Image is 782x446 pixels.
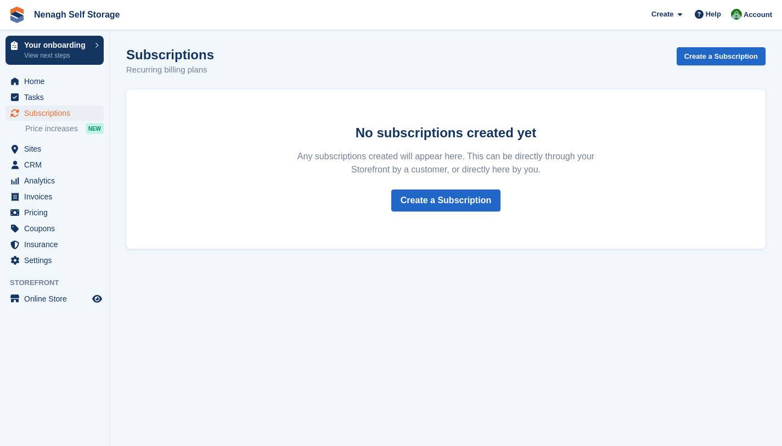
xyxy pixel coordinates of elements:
a: menu [5,205,104,220]
h1: Subscriptions [126,47,214,62]
a: Your onboarding View next steps [5,36,104,65]
img: Brian Comerford [731,9,742,20]
a: menu [5,90,104,105]
span: Analytics [24,173,90,188]
a: menu [5,189,104,204]
a: Preview store [91,292,104,305]
a: menu [5,253,104,268]
a: menu [5,105,104,121]
span: Help [706,9,721,20]
strong: No subscriptions created yet [356,125,536,140]
span: Online Store [24,291,90,306]
a: menu [5,221,104,236]
div: NEW [86,123,104,134]
span: Tasks [24,90,90,105]
span: Coupons [24,221,90,236]
p: Any subscriptions created will appear here. This can be directly through your Storefront by a cus... [286,150,606,176]
a: menu [5,291,104,306]
p: View next steps [24,51,89,60]
span: Invoices [24,189,90,204]
p: Recurring billing plans [126,64,214,76]
a: menu [5,157,104,172]
a: Price increases NEW [25,122,104,135]
a: menu [5,74,104,89]
img: stora-icon-8386f47178a22dfd0bd8f6a31ec36ba5ce8667c1dd55bd0f319d3a0aa187defe.svg [9,7,25,23]
a: menu [5,141,104,157]
a: menu [5,237,104,252]
span: Pricing [24,205,90,220]
span: Insurance [24,237,90,252]
a: Create a Subscription [677,47,766,65]
span: Subscriptions [24,105,90,121]
a: menu [5,173,104,188]
span: Sites [24,141,90,157]
span: Create [651,9,673,20]
a: Nenagh Self Storage [30,5,124,24]
span: Settings [24,253,90,268]
p: Your onboarding [24,41,89,49]
span: Storefront [10,277,109,288]
span: Price increases [25,124,78,134]
span: CRM [24,157,90,172]
span: Account [744,9,772,20]
span: Home [24,74,90,89]
a: Create a Subscription [391,189,500,211]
